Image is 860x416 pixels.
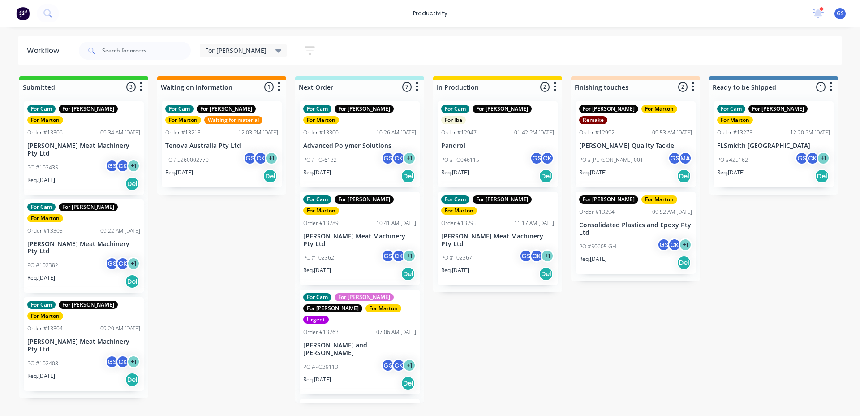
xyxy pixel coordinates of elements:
[16,7,30,20] img: Factory
[579,156,643,164] p: PO #[PERSON_NAME] 001
[401,267,415,281] div: Del
[652,208,692,216] div: 09:52 AM [DATE]
[579,116,607,124] div: Remake
[105,257,119,270] div: GS
[27,176,55,184] p: Req. [DATE]
[263,169,277,183] div: Del
[717,105,745,113] div: For Cam
[335,195,394,204] div: For [PERSON_NAME]
[59,203,118,211] div: For [PERSON_NAME]
[303,293,331,301] div: For Cam
[579,169,607,177] p: Req. [DATE]
[441,142,554,150] p: Pandrol
[335,403,394,411] div: For [PERSON_NAME]
[27,203,56,211] div: For Cam
[335,105,394,113] div: For [PERSON_NAME]
[125,177,139,191] div: Del
[438,101,558,187] div: For CamFor [PERSON_NAME]For IbaOrder #1294701:42 PM [DATE]PandrolPO #PO046115GSCKReq.[DATE]Del
[303,129,339,137] div: Order #13300
[717,129,752,137] div: Order #13275
[303,266,331,274] p: Req. [DATE]
[441,207,477,215] div: For Marton
[27,164,58,172] p: PO #102435
[27,372,55,380] p: Req. [DATE]
[408,7,452,20] div: productivity
[717,142,830,150] p: FLSmidth [GEOGRAPHIC_DATA]
[238,129,278,137] div: 12:03 PM [DATE]
[165,105,193,113] div: For Cam
[679,238,692,251] div: + 1
[401,169,415,183] div: Del
[27,105,56,113] div: For Cam
[381,152,395,165] div: GS
[303,304,362,312] div: For [PERSON_NAME]
[579,195,638,204] div: For [PERSON_NAME]
[441,233,554,248] p: [PERSON_NAME] Meat Machinery Pty Ltd
[392,359,405,372] div: CK
[579,243,616,251] p: PO #50605 GH
[530,249,543,263] div: CK
[254,152,267,165] div: CK
[668,238,681,251] div: CK
[303,207,339,215] div: For Marton
[441,254,472,262] p: PO #102367
[717,116,753,124] div: For Marton
[579,129,615,137] div: Order #12992
[24,297,144,391] div: For CamFor [PERSON_NAME]For MartonOrder #1330409:20 AM [DATE][PERSON_NAME] Meat Machinery Pty Ltd...
[641,195,677,204] div: For Marton
[303,142,416,150] p: Advanced Polymer Solutions
[59,105,118,113] div: For [PERSON_NAME]
[806,152,819,165] div: CK
[579,142,692,150] p: [PERSON_NAME] Quality Tackle
[817,152,830,165] div: + 1
[300,290,420,394] div: For CamFor [PERSON_NAME]For [PERSON_NAME]For MartonUrgentOrder #1326307:06 AM [DATE][PERSON_NAME]...
[403,152,416,165] div: + 1
[303,233,416,248] p: [PERSON_NAME] Meat Machinery Pty Ltd
[381,249,395,263] div: GS
[27,116,63,124] div: For Marton
[652,129,692,137] div: 09:53 AM [DATE]
[376,219,416,227] div: 10:41 AM [DATE]
[24,199,144,293] div: For CamFor [PERSON_NAME]For MartonOrder #1330509:22 AM [DATE][PERSON_NAME] Meat Machinery Pty Ltd...
[27,45,64,56] div: Workflow
[403,249,416,263] div: + 1
[441,219,477,227] div: Order #13295
[403,359,416,372] div: + 1
[576,192,696,274] div: For [PERSON_NAME]For MartonOrder #1329409:52 AM [DATE]Consolidated Plastics and Epoxy Pty LtdPO #...
[27,261,58,269] p: PO #102382
[303,219,339,227] div: Order #13289
[541,152,554,165] div: CK
[748,105,808,113] div: For [PERSON_NAME]
[473,195,532,204] div: For [PERSON_NAME]
[27,129,63,137] div: Order #13306
[539,267,553,281] div: Del
[27,312,63,320] div: For Marton
[165,142,278,150] p: Tenova Australia Pty Ltd
[27,325,63,333] div: Order #13304
[303,316,329,324] div: Urgent
[514,129,554,137] div: 01:42 PM [DATE]
[365,304,401,312] div: For Marton
[27,142,140,157] p: [PERSON_NAME] Meat Machinery Pty Ltd
[441,156,479,164] p: PO #PO046115
[100,325,140,333] div: 09:20 AM [DATE]
[100,227,140,235] div: 09:22 AM [DATE]
[441,105,469,113] div: For Cam
[530,152,543,165] div: GS
[303,363,338,371] p: PO #PO39113
[579,208,615,216] div: Order #13294
[27,360,58,368] p: PO #102408
[165,156,209,164] p: PO #5260002770
[677,169,691,183] div: Del
[165,116,201,124] div: For Marton
[303,403,331,411] div: For Cam
[116,355,129,368] div: CK
[401,376,415,390] div: Del
[165,169,193,177] p: Req. [DATE]
[438,192,558,286] div: For CamFor [PERSON_NAME]For MartonOrder #1329511:17 AM [DATE][PERSON_NAME] Meat Machinery Pty Ltd...
[27,274,55,282] p: Req. [DATE]
[657,238,671,251] div: GS
[717,169,745,177] p: Req. [DATE]
[27,338,140,353] p: [PERSON_NAME] Meat Machinery Pty Ltd
[303,116,339,124] div: For Marton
